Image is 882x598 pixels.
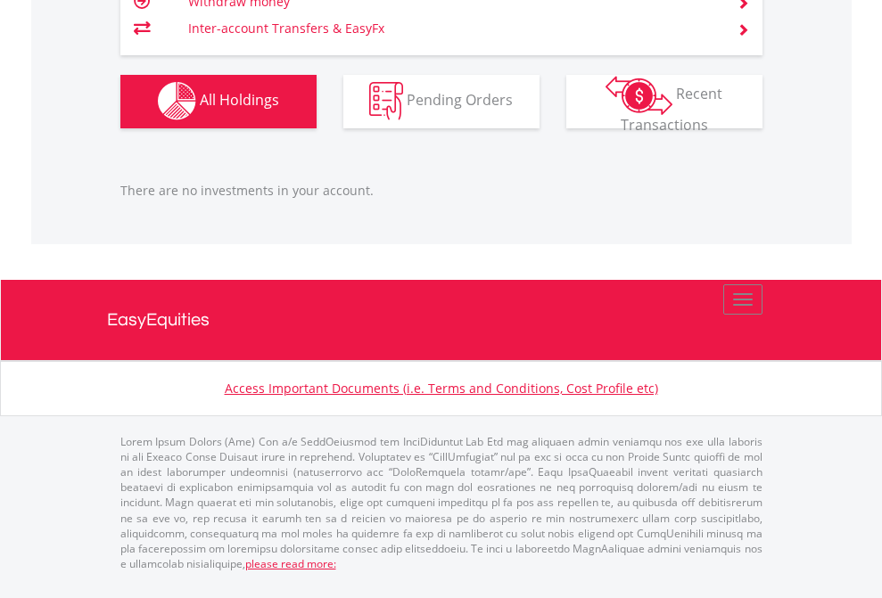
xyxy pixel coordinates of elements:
img: pending_instructions-wht.png [369,82,403,120]
img: holdings-wht.png [158,82,196,120]
span: All Holdings [200,90,279,110]
a: please read more: [245,556,336,571]
a: EasyEquities [107,280,776,360]
img: transactions-zar-wht.png [606,76,672,115]
p: There are no investments in your account. [120,182,762,200]
button: All Holdings [120,75,317,128]
button: Pending Orders [343,75,540,128]
p: Lorem Ipsum Dolors (Ame) Con a/e SeddOeiusmod tem InciDiduntut Lab Etd mag aliquaen admin veniamq... [120,434,762,571]
span: Pending Orders [407,90,513,110]
td: Inter-account Transfers & EasyFx [188,15,715,42]
button: Recent Transactions [566,75,762,128]
a: Access Important Documents (i.e. Terms and Conditions, Cost Profile etc) [225,380,658,397]
span: Recent Transactions [621,84,723,135]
